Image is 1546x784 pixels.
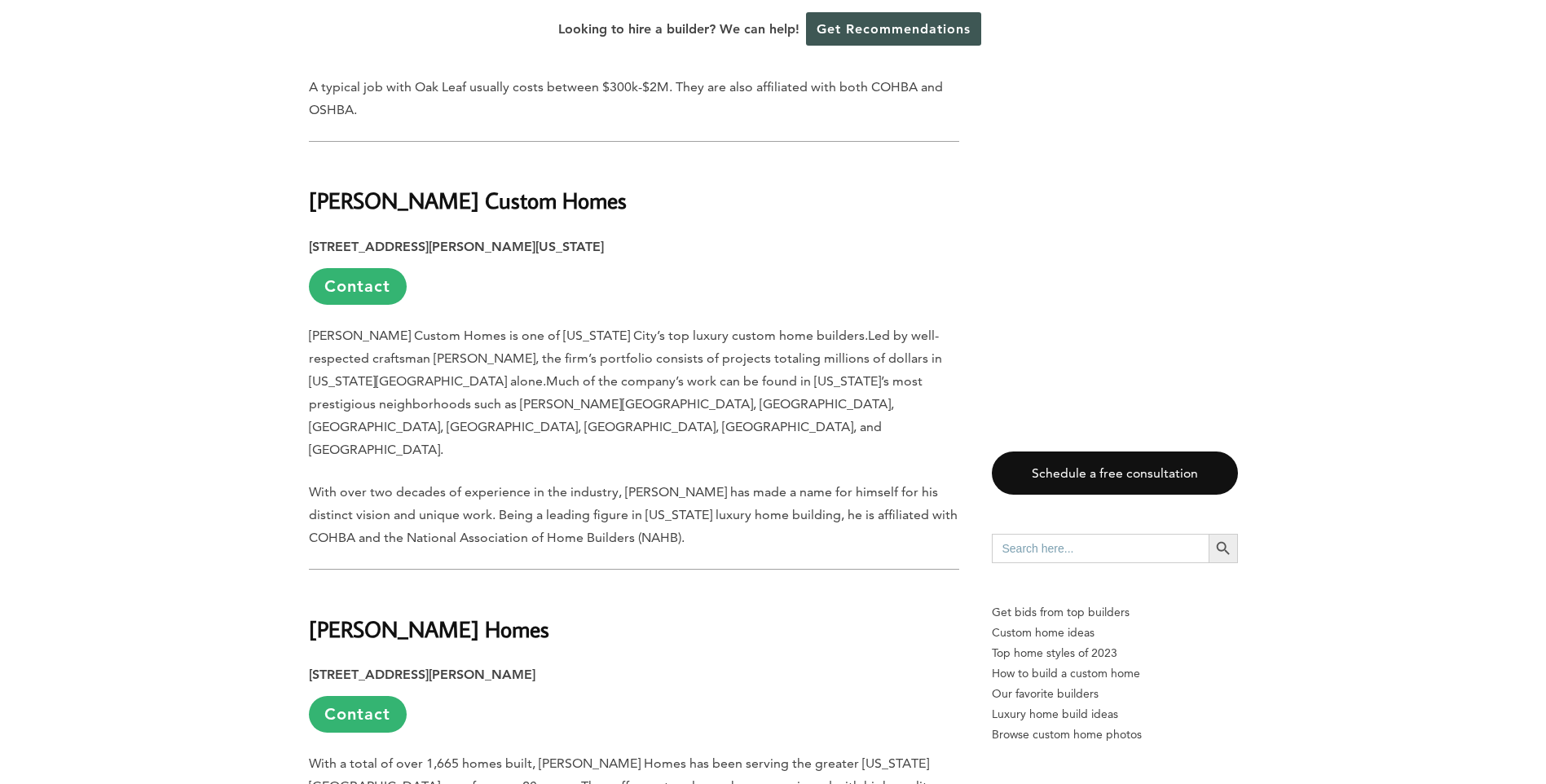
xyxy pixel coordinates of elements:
[1214,540,1232,557] svg: Search
[309,161,959,218] h2: [PERSON_NAME] Custom Homes
[309,79,943,117] span: A typical job with Oak Leaf usually costs between $300k-$2M. They are also affiliated with both C...
[992,623,1238,643] a: Custom home ideas
[992,663,1238,684] a: How to build a custom home
[309,239,604,254] strong: [STREET_ADDRESS][PERSON_NAME][US_STATE]
[992,602,1238,623] p: Get bids from top builders
[992,725,1238,745] a: Browse custom home photos
[309,667,535,682] strong: [STREET_ADDRESS][PERSON_NAME]
[309,328,868,343] span: [PERSON_NAME] Custom Homes is one of [US_STATE] City’s top luxury custom home builders.
[309,328,942,389] span: Led by well-respected craftsman [PERSON_NAME], the firm’s portfolio consists of projects totaling...
[309,484,958,545] span: With over two decades of experience in the industry, [PERSON_NAME] has made a name for himself fo...
[992,704,1238,725] a: Luxury home build ideas
[992,451,1238,495] a: Schedule a free consultation
[992,643,1238,663] a: Top home styles of 2023
[309,268,407,305] a: Contact
[1233,667,1526,764] iframe: Drift Widget Chat Controller
[309,696,407,733] a: Contact
[806,12,981,46] a: Get Recommendations
[309,373,923,457] span: Much of the company’s work can be found in [US_STATE]’s most prestigious neighborhoods such as [P...
[992,534,1209,563] input: Search here...
[992,684,1238,704] a: Our favorite builders
[309,589,959,645] h2: [PERSON_NAME] Homes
